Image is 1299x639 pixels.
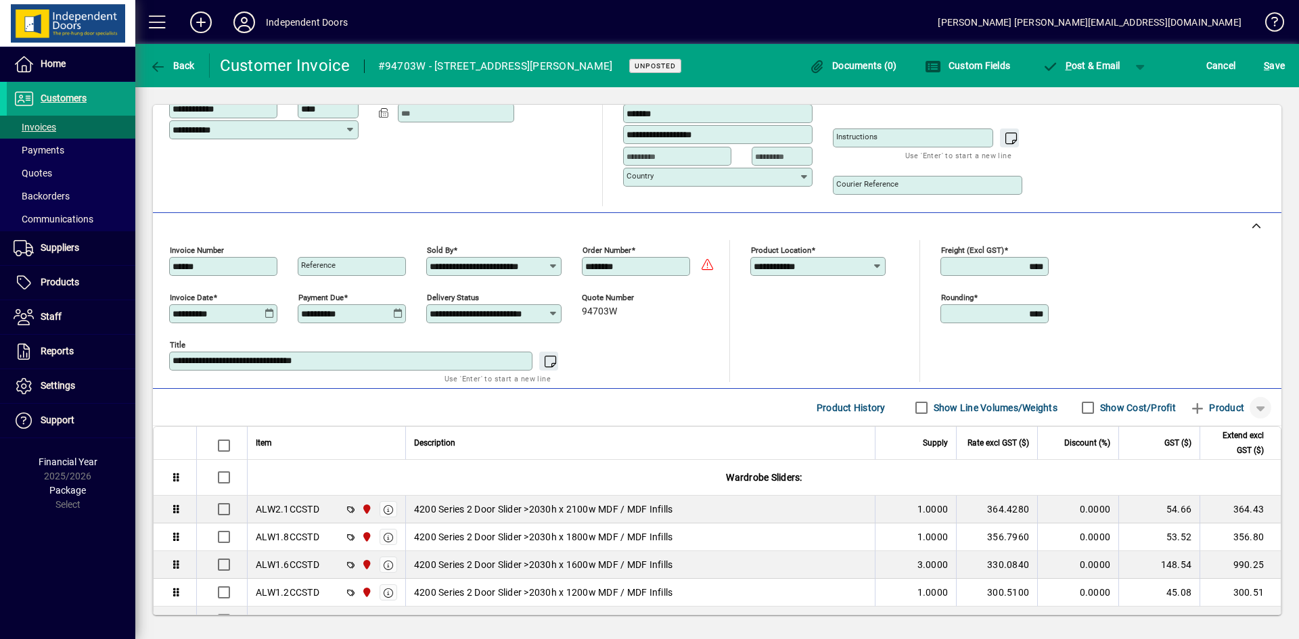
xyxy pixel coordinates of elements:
[41,415,74,425] span: Support
[811,396,891,420] button: Product History
[427,245,453,255] mat-label: Sold by
[925,60,1010,71] span: Custom Fields
[1037,551,1118,579] td: 0.0000
[7,139,135,162] a: Payments
[41,380,75,391] span: Settings
[751,245,811,255] mat-label: Product location
[1164,435,1191,450] span: GST ($)
[923,435,948,450] span: Supply
[1183,396,1251,420] button: Product
[7,266,135,300] a: Products
[256,558,319,571] div: ALW1.6CCSTD
[806,53,901,78] button: Documents (0)
[7,404,135,437] a: Support
[1264,60,1269,71] span: S
[941,293,974,302] mat-label: Rounding
[7,231,135,265] a: Suppliers
[1118,523,1200,551] td: 53.52
[414,586,673,599] span: 4200 Series 2 Door Slider >2030h x 1200w MDF / MDF Infills
[427,293,479,302] mat-label: Delivery status
[583,245,631,255] mat-label: Order number
[635,62,676,70] span: Unposted
[1203,53,1239,78] button: Cancel
[179,10,223,34] button: Add
[965,530,1029,544] div: 356.7960
[1206,55,1236,76] span: Cancel
[809,60,897,71] span: Documents (0)
[378,55,613,77] div: #94703W - [STREET_ADDRESS][PERSON_NAME]
[41,242,79,253] span: Suppliers
[256,502,319,516] div: ALW2.1CCSTD
[917,586,949,599] span: 1.0000
[358,529,373,544] span: Christchurch
[965,502,1029,516] div: 364.4280
[41,277,79,287] span: Products
[1208,428,1264,458] span: Extend excl GST ($)
[41,346,74,356] span: Reports
[1260,53,1288,78] button: Save
[7,116,135,139] a: Invoices
[1042,60,1120,71] span: ost & Email
[146,53,198,78] button: Back
[14,145,64,156] span: Payments
[7,47,135,81] a: Home
[414,558,673,571] span: 4200 Series 2 Door Slider >2030h x 1600w MDF / MDF Infills
[14,191,70,202] span: Backorders
[135,53,210,78] app-page-header-button: Back
[7,185,135,208] a: Backorders
[1200,523,1281,551] td: 356.80
[1255,3,1282,47] a: Knowledge Base
[414,502,673,516] span: 4200 Series 2 Door Slider >2030h x 2100w MDF / MDF Infills
[298,293,344,302] mat-label: Payment due
[938,11,1241,33] div: [PERSON_NAME] [PERSON_NAME][EMAIL_ADDRESS][DOMAIN_NAME]
[1200,579,1281,607] td: 300.51
[150,60,195,71] span: Back
[965,558,1029,571] div: 330.0840
[1200,551,1281,579] td: 990.25
[358,502,373,517] span: Christchurch
[905,147,1011,163] mat-hint: Use 'Enter' to start a new line
[39,456,97,467] span: Financial Year
[582,293,663,302] span: Quote number
[301,260,336,270] mat-label: Reference
[1118,496,1200,523] td: 54.66
[7,369,135,403] a: Settings
[1118,579,1200,607] td: 45.08
[256,435,272,450] span: Item
[1035,53,1127,78] button: Post & Email
[414,530,673,544] span: 4200 Series 2 Door Slider >2030h x 1800w MDF / MDF Infills
[1189,397,1244,419] span: Product
[836,179,898,189] mat-label: Courier Reference
[1066,60,1072,71] span: P
[817,397,886,419] span: Product History
[1064,435,1110,450] span: Discount (%)
[1037,496,1118,523] td: 0.0000
[917,558,949,571] span: 3.0000
[266,11,348,33] div: Independent Doors
[223,10,266,34] button: Profile
[248,460,1281,495] div: Wardrobe Sliders:
[7,335,135,369] a: Reports
[1118,551,1200,579] td: 148.54
[7,300,135,334] a: Staff
[836,132,878,141] mat-label: Instructions
[1037,579,1118,607] td: 0.0000
[41,311,62,322] span: Staff
[965,586,1029,599] div: 300.5100
[7,162,135,185] a: Quotes
[1037,523,1118,551] td: 0.0000
[917,502,949,516] span: 1.0000
[256,530,319,544] div: ALW1.8CCSTD
[921,53,1013,78] button: Custom Fields
[14,122,56,133] span: Invoices
[170,340,185,350] mat-label: Title
[41,93,87,103] span: Customers
[358,557,373,572] span: Christchurch
[49,485,86,496] span: Package
[170,245,224,255] mat-label: Invoice number
[14,214,93,224] span: Communications
[414,435,455,450] span: Description
[931,401,1057,415] label: Show Line Volumes/Weights
[220,55,350,76] div: Customer Invoice
[967,435,1029,450] span: Rate excl GST ($)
